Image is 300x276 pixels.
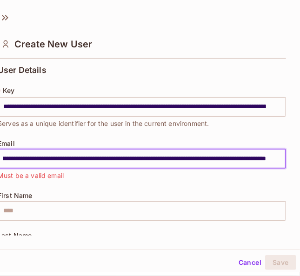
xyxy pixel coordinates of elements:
[235,255,265,270] button: Cancel
[265,255,296,270] button: Save
[3,87,14,94] span: Key
[14,39,92,50] span: Create New User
